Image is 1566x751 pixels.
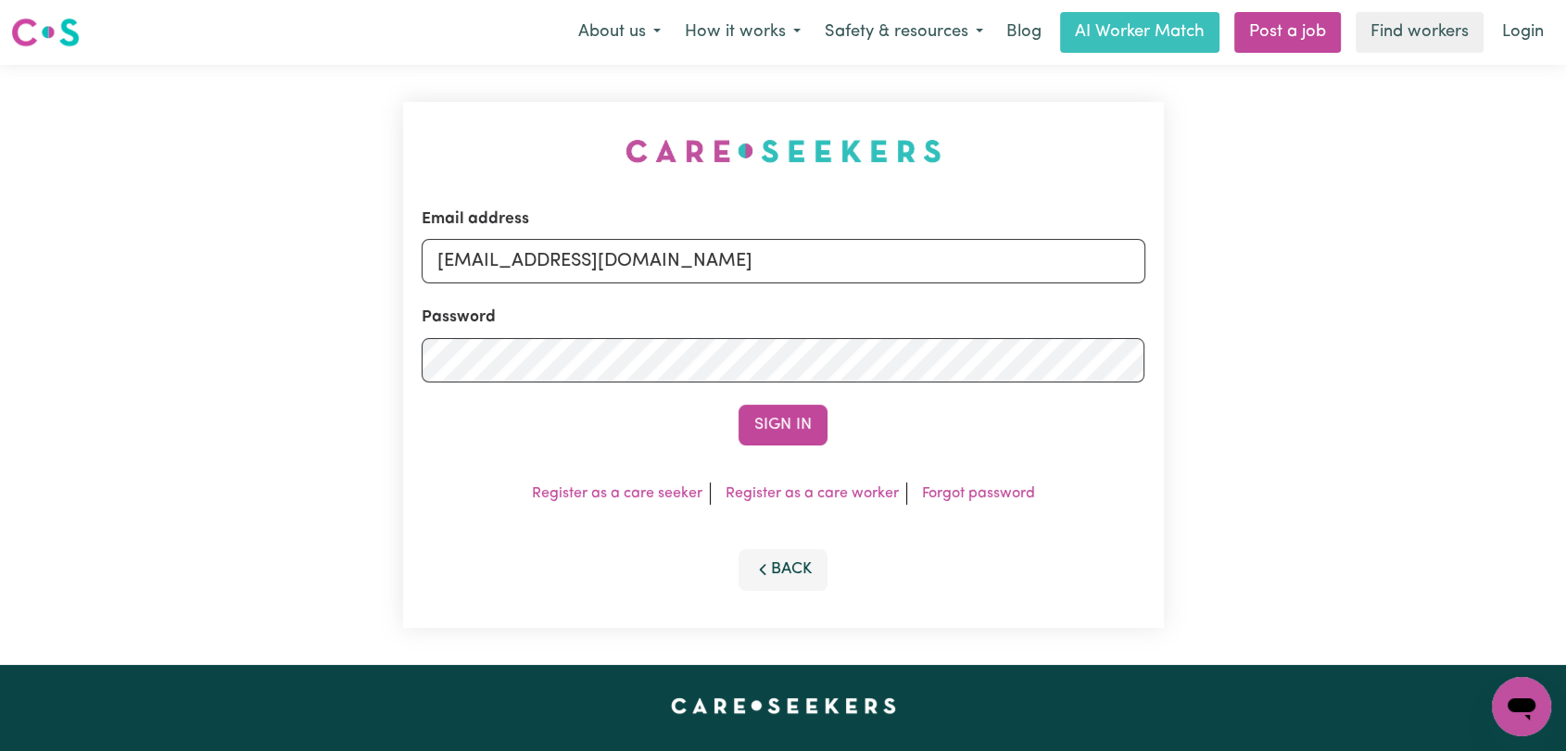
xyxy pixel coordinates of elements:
iframe: Button to launch messaging window [1492,677,1551,736]
a: Login [1491,12,1555,53]
a: Careseekers logo [11,11,80,54]
button: Sign In [739,405,827,445]
a: Forgot password [922,486,1035,501]
button: Back [739,549,827,590]
a: Find workers [1356,12,1484,53]
button: How it works [673,13,813,52]
button: About us [566,13,673,52]
input: Email address [422,239,1145,283]
label: Password [422,306,496,330]
button: Safety & resources [813,13,995,52]
a: Register as a care seeker [532,486,702,501]
a: Blog [995,12,1053,53]
label: Email address [422,207,529,232]
a: AI Worker Match [1060,12,1219,53]
a: Register as a care worker [726,486,899,501]
img: Careseekers logo [11,16,80,49]
a: Post a job [1234,12,1341,53]
a: Careseekers home page [671,698,896,713]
